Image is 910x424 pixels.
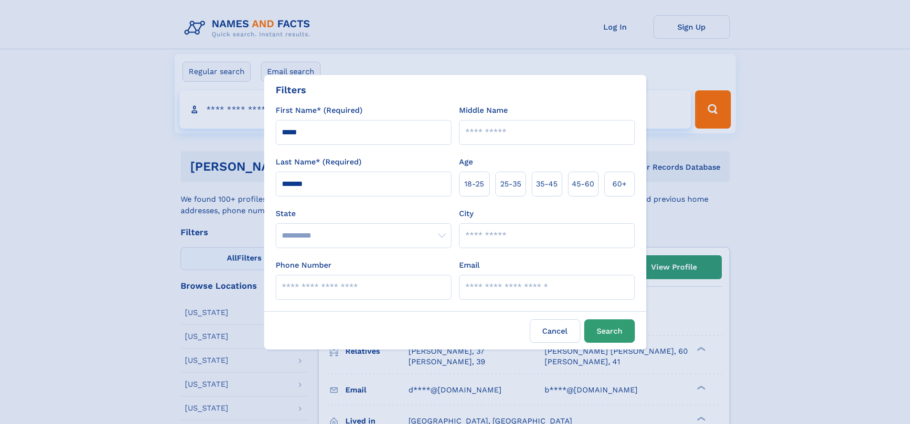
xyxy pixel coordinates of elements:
span: 35‑45 [536,178,557,190]
div: Filters [276,83,306,97]
span: 25‑35 [500,178,521,190]
button: Search [584,319,635,343]
label: Cancel [530,319,580,343]
span: 60+ [612,178,627,190]
label: Email [459,260,480,271]
span: 45‑60 [572,178,594,190]
label: Phone Number [276,260,332,271]
label: First Name* (Required) [276,105,363,116]
label: State [276,208,451,219]
label: Last Name* (Required) [276,156,362,168]
label: City [459,208,473,219]
label: Age [459,156,473,168]
label: Middle Name [459,105,508,116]
span: 18‑25 [464,178,484,190]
